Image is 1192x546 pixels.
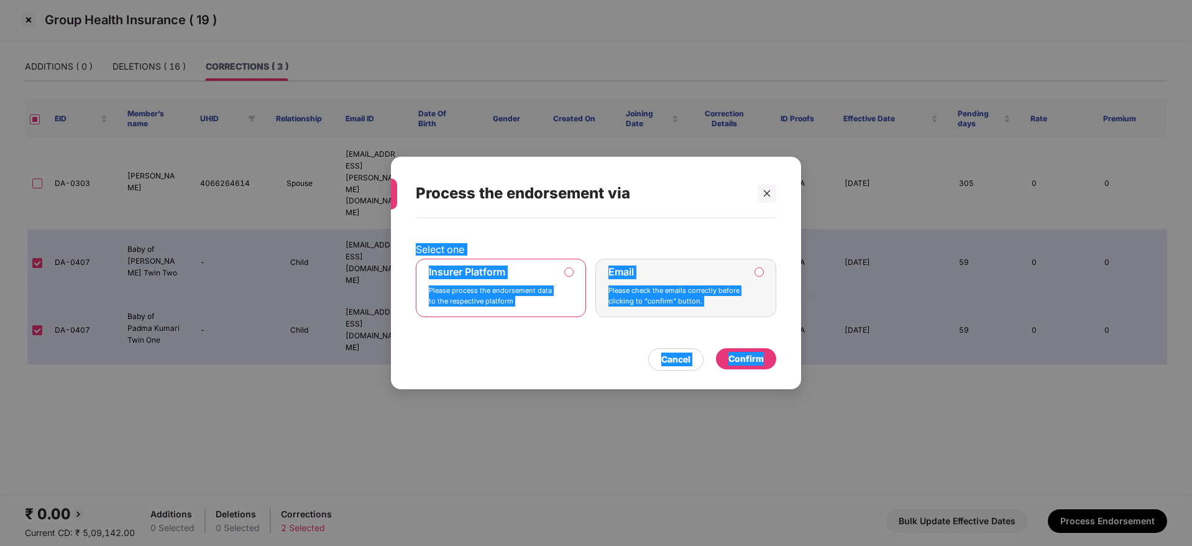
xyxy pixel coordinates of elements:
[728,352,764,366] div: Confirm
[608,285,746,307] p: Please check the emails correctly before clicking to “confirm” button.
[416,169,746,218] div: Process the endorsement via
[429,285,556,307] p: Please process the endorsement data to the respective platform
[429,266,505,278] label: Insurer Platform
[416,243,776,256] p: Select one
[755,268,763,276] input: EmailPlease check the emails correctly before clicking to “confirm” button.
[763,189,771,198] span: close
[565,268,573,276] input: Insurer PlatformPlease process the endorsement data to the respective platform
[661,353,690,366] div: Cancel
[608,266,634,278] label: Email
